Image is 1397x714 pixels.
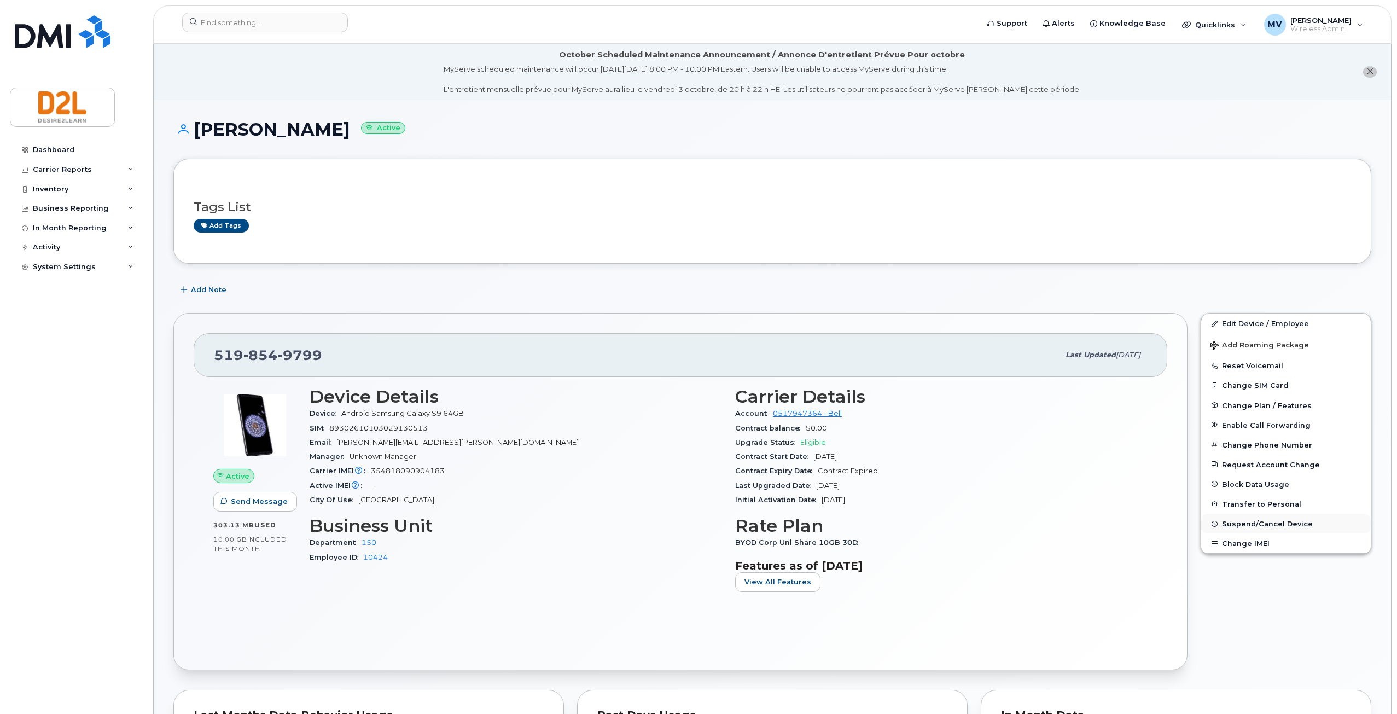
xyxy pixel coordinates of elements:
span: $0.00 [806,424,827,432]
span: Active IMEI [310,481,368,490]
a: Edit Device / Employee [1201,314,1371,333]
span: Change Plan / Features [1222,401,1312,409]
span: Unknown Manager [350,452,416,461]
span: Eligible [800,438,826,446]
span: Suspend/Cancel Device [1222,520,1313,528]
h3: Tags List [194,200,1351,214]
span: SIM [310,424,329,432]
span: [GEOGRAPHIC_DATA] [358,496,434,504]
span: Email [310,438,336,446]
span: 854 [243,347,278,363]
span: [DATE] [816,481,840,490]
button: Change IMEI [1201,533,1371,553]
span: included this month [213,535,287,553]
span: Employee ID [310,553,363,561]
span: Last Upgraded Date [735,481,816,490]
span: Enable Call Forwarding [1222,421,1311,429]
button: Send Message [213,492,297,512]
button: Change Plan / Features [1201,396,1371,415]
button: Block Data Usage [1201,474,1371,494]
button: Request Account Change [1201,455,1371,474]
button: Enable Call Forwarding [1201,415,1371,435]
span: Send Message [231,496,288,507]
img: image20231002-3703462-jx8xvz.jpeg [222,392,288,458]
span: Active [226,471,249,481]
span: Upgrade Status [735,438,800,446]
h3: Device Details [310,387,722,407]
span: Initial Activation Date [735,496,822,504]
span: — [368,481,375,490]
button: View All Features [735,572,820,592]
span: Contract balance [735,424,806,432]
span: [DATE] [822,496,845,504]
span: Department [310,538,362,547]
span: Carrier IMEI [310,467,371,475]
span: [PERSON_NAME][EMAIL_ADDRESS][PERSON_NAME][DOMAIN_NAME] [336,438,579,446]
small: Active [361,122,405,135]
span: City Of Use [310,496,358,504]
span: Add Note [191,285,226,295]
button: Suspend/Cancel Device [1201,514,1371,533]
button: Change SIM Card [1201,375,1371,395]
button: Add Note [173,280,236,300]
span: [DATE] [813,452,837,461]
span: View All Features [744,577,811,587]
span: Device [310,409,341,417]
button: Add Roaming Package [1201,333,1371,356]
h3: Carrier Details [735,387,1148,407]
a: 150 [362,538,376,547]
span: Contract Start Date [735,452,813,461]
span: 303.13 MB [213,521,254,529]
button: Reset Voicemail [1201,356,1371,375]
span: Add Roaming Package [1210,341,1309,351]
span: 10.00 GB [213,536,247,543]
span: 354818090904183 [371,467,445,475]
h1: [PERSON_NAME] [173,120,1371,139]
a: Add tags [194,219,249,233]
span: Contract Expired [818,467,878,475]
span: Android Samsung Galaxy S9 64GB [341,409,464,417]
div: MyServe scheduled maintenance will occur [DATE][DATE] 8:00 PM - 10:00 PM Eastern. Users will be u... [444,64,1081,95]
h3: Business Unit [310,516,722,536]
a: 10424 [363,553,388,561]
span: Account [735,409,773,417]
a: 0517947364 - Bell [773,409,842,417]
button: Transfer to Personal [1201,494,1371,514]
span: 9799 [278,347,322,363]
button: close notification [1363,66,1377,78]
button: Change Phone Number [1201,435,1371,455]
div: October Scheduled Maintenance Announcement / Annonce D'entretient Prévue Pour octobre [559,49,965,61]
span: Contract Expiry Date [735,467,818,475]
span: Last updated [1066,351,1116,359]
span: [DATE] [1116,351,1140,359]
span: Manager [310,452,350,461]
h3: Features as of [DATE] [735,559,1148,572]
h3: Rate Plan [735,516,1148,536]
span: BYOD Corp Unl Share 10GB 30D [735,538,864,547]
span: 519 [214,347,322,363]
span: used [254,521,276,529]
span: 89302610103029130513 [329,424,428,432]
